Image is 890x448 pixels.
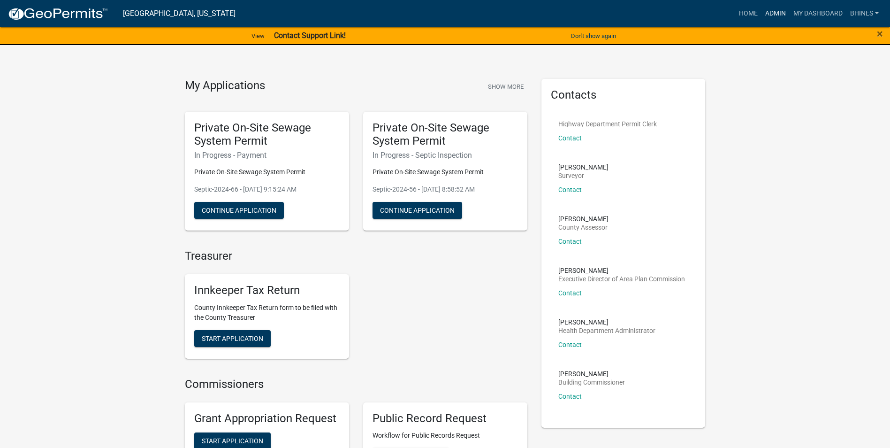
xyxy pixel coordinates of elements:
[373,151,518,160] h6: In Progress - Septic Inspection
[558,379,625,386] p: Building Commissioner
[877,28,883,39] button: Close
[877,27,883,40] span: ×
[194,121,340,148] h5: Private On-Site Sewage System Permit
[202,334,263,342] span: Start Application
[194,412,340,425] h5: Grant Appropriation Request
[558,393,582,400] a: Contact
[846,5,882,23] a: bhines
[373,431,518,440] p: Workflow for Public Records Request
[194,284,340,297] h5: Innkeeper Tax Return
[194,185,340,194] p: Septic-2024-66 - [DATE] 9:15:24 AM
[194,167,340,177] p: Private On-Site Sewage System Permit
[185,249,527,263] h4: Treasurer
[558,216,609,222] p: [PERSON_NAME]
[558,267,685,274] p: [PERSON_NAME]
[194,202,284,219] button: Continue Application
[558,341,582,348] a: Contact
[194,151,340,160] h6: In Progress - Payment
[373,167,518,177] p: Private On-Site Sewage System Permit
[558,238,582,245] a: Contact
[558,289,582,297] a: Contact
[194,330,271,347] button: Start Application
[123,6,236,22] a: [GEOGRAPHIC_DATA], [US_STATE]
[373,121,518,148] h5: Private On-Site Sewage System Permit
[558,186,582,193] a: Contact
[558,164,609,170] p: [PERSON_NAME]
[567,28,620,44] button: Don't show again
[558,172,609,179] p: Surveyor
[373,412,518,425] h5: Public Record Request
[248,28,268,44] a: View
[790,5,846,23] a: My Dashboard
[185,79,265,93] h4: My Applications
[558,319,655,325] p: [PERSON_NAME]
[373,185,518,194] p: Septic-2024-56 - [DATE] 8:58:52 AM
[558,134,582,142] a: Contact
[185,378,527,391] h4: Commissioners
[194,303,340,323] p: County Innkeeper Tax Return form to be filed with the County Treasurer
[484,79,527,94] button: Show More
[761,5,790,23] a: Admin
[735,5,761,23] a: Home
[551,88,696,102] h5: Contacts
[558,224,609,231] p: County Assessor
[558,371,625,377] p: [PERSON_NAME]
[373,202,462,219] button: Continue Application
[274,31,346,40] strong: Contact Support Link!
[558,276,685,282] p: Executive Director of Area Plan Commission
[558,121,657,127] p: Highway Department Permit Clerk
[202,437,263,445] span: Start Application
[558,327,655,334] p: Health Department Administrator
